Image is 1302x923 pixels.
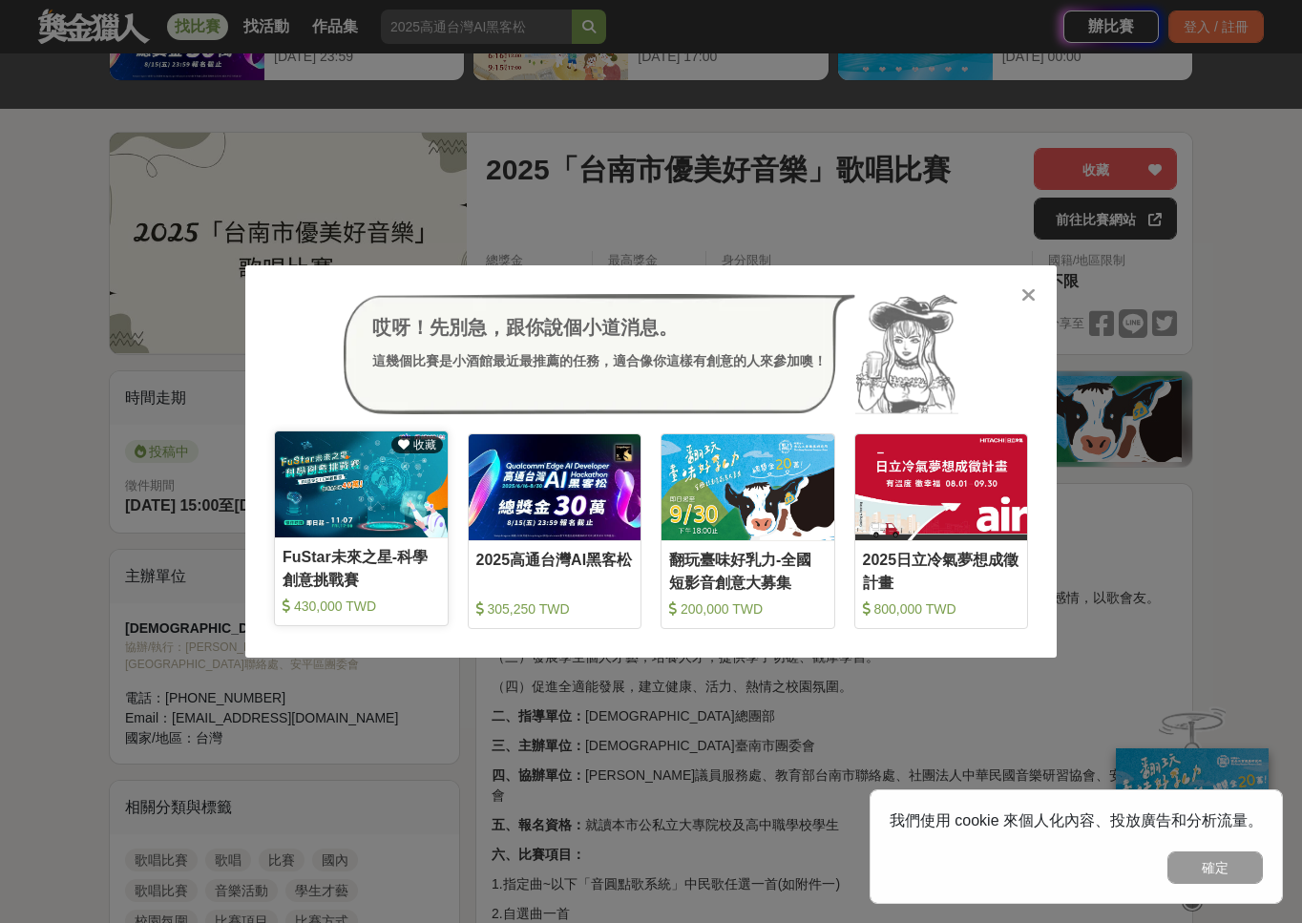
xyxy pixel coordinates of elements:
[669,599,827,619] div: 200,000 TWD
[275,431,448,537] img: Cover Image
[283,546,440,589] div: FuStar未來之星-科學創意挑戰賽
[855,434,1028,540] img: Cover Image
[855,294,958,414] img: Avatar
[863,599,1020,619] div: 800,000 TWD
[372,351,827,371] div: 這幾個比賽是小酒館最近最推薦的任務，適合像你這樣有創意的人來參加噢！
[468,433,642,629] a: Cover Image2025高通台灣AI黑客松 305,250 TWD
[476,599,634,619] div: 305,250 TWD
[890,812,1263,829] span: 我們使用 cookie 來個人化內容、投放廣告和分析流量。
[409,438,435,451] span: 收藏
[661,434,834,540] img: Cover Image
[854,433,1029,629] a: Cover Image2025日立冷氣夢想成徵計畫 800,000 TWD
[469,434,641,540] img: Cover Image
[863,549,1020,592] div: 2025日立冷氣夢想成徵計畫
[669,549,827,592] div: 翻玩臺味好乳力-全國短影音創意大募集
[274,430,449,626] a: Cover Image 收藏FuStar未來之星-科學創意挑戰賽 430,000 TWD
[476,549,634,592] div: 2025高通台灣AI黑客松
[1167,851,1263,884] button: 確定
[283,597,440,616] div: 430,000 TWD
[661,433,835,629] a: Cover Image翻玩臺味好乳力-全國短影音創意大募集 200,000 TWD
[372,313,827,342] div: 哎呀！先別急，跟你說個小道消息。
